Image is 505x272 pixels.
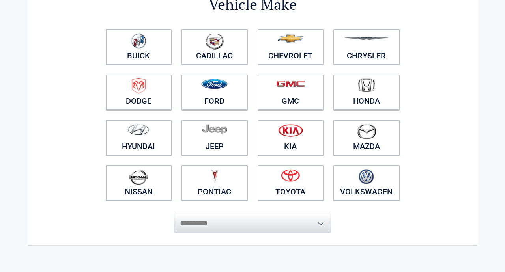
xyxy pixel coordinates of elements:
img: nissan [129,169,148,185]
a: Cadillac [181,29,248,65]
img: chrysler [342,37,391,40]
a: Chrysler [333,29,400,65]
a: Honda [333,75,400,110]
img: pontiac [211,169,219,184]
img: honda [358,78,375,92]
a: Nissan [106,165,172,201]
a: Hyundai [106,120,172,155]
img: cadillac [206,33,224,50]
img: volkswagen [359,169,374,184]
img: hyundai [127,124,150,135]
img: ford [201,79,228,89]
a: GMC [258,75,324,110]
a: Jeep [181,120,248,155]
a: Toyota [258,165,324,201]
img: kia [278,124,303,137]
img: buick [131,33,146,49]
a: Pontiac [181,165,248,201]
img: chevrolet [277,34,304,43]
a: Chevrolet [258,29,324,65]
a: Mazda [333,120,400,155]
img: mazda [357,124,376,139]
a: Dodge [106,75,172,110]
a: Kia [258,120,324,155]
a: Ford [181,75,248,110]
img: toyota [281,169,300,182]
img: dodge [132,78,146,94]
img: jeep [202,124,227,135]
a: Volkswagen [333,165,400,201]
a: Buick [106,29,172,65]
img: gmc [276,80,305,87]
